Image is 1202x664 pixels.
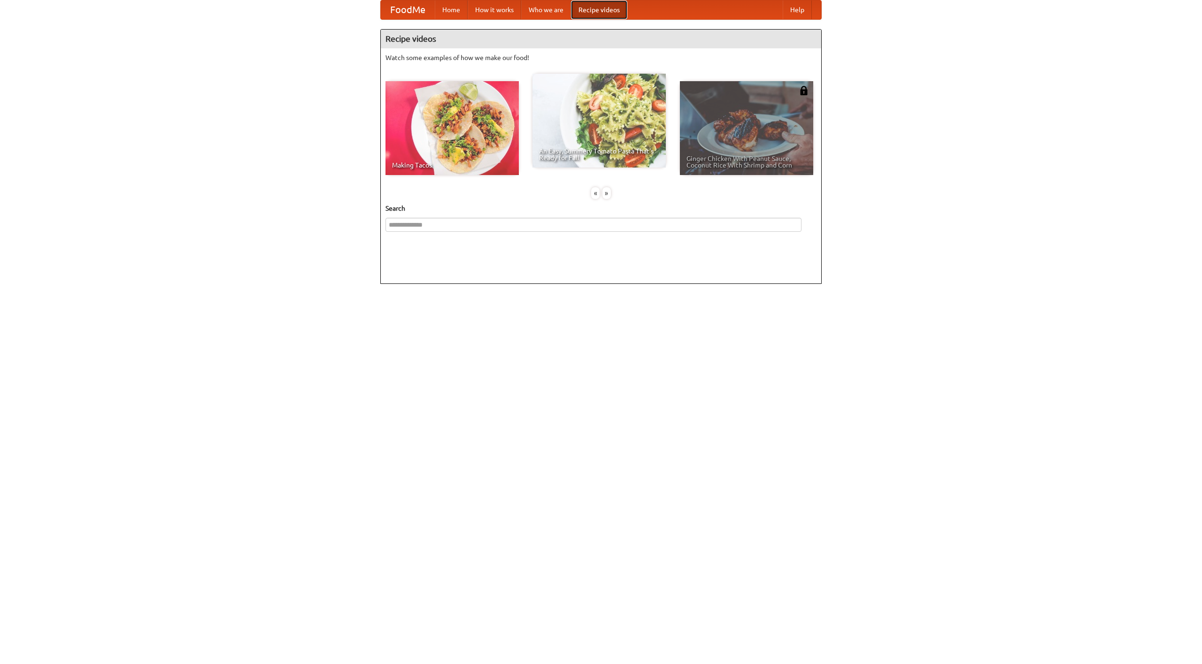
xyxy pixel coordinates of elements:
span: Making Tacos [392,162,512,168]
h4: Recipe videos [381,30,821,48]
a: FoodMe [381,0,435,19]
a: Help [783,0,812,19]
div: » [602,187,611,199]
div: « [591,187,600,199]
a: Making Tacos [385,81,519,175]
a: Who we are [521,0,571,19]
a: How it works [468,0,521,19]
a: An Easy, Summery Tomato Pasta That's Ready for Fall [532,74,666,168]
a: Home [435,0,468,19]
span: An Easy, Summery Tomato Pasta That's Ready for Fall [539,148,659,161]
a: Recipe videos [571,0,627,19]
h5: Search [385,204,817,213]
p: Watch some examples of how we make our food! [385,53,817,62]
img: 483408.png [799,86,809,95]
